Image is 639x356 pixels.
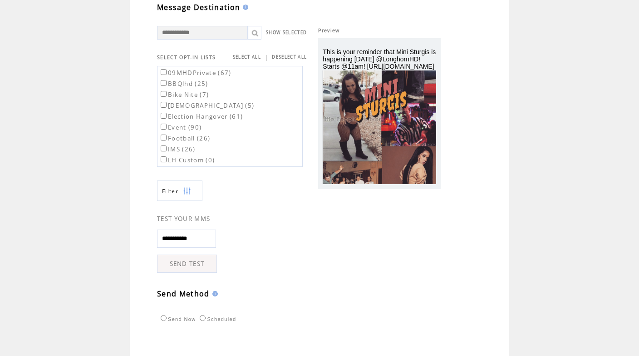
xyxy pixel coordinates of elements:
[158,316,196,322] label: Send Now
[159,69,231,77] label: 09MHDPrivate (67)
[157,289,210,299] span: Send Method
[159,90,209,99] label: Bike Nite (7)
[161,135,167,140] input: Football (26)
[265,53,268,61] span: |
[197,316,236,322] label: Scheduled
[233,54,261,60] a: SELECT ALL
[200,315,206,321] input: Scheduled
[161,102,167,108] input: [DEMOGRAPHIC_DATA] (5)
[157,215,210,223] span: TEST YOUR MMS
[157,54,216,60] span: SELECT OPT-IN LISTS
[159,134,210,142] label: Football (26)
[161,69,167,75] input: 09MHDPrivate (67)
[161,124,167,130] input: Event (90)
[323,48,436,70] span: This is your reminder that Mini Sturgis is happening [DATE] @LonghornHD! Starts @11am! [URL][DOMA...
[159,112,243,120] label: Election Hangover (61)
[240,5,248,10] img: help.gif
[161,113,167,119] input: Election Hangover (61)
[157,2,240,12] span: Message Destination
[318,27,339,34] span: Preview
[272,54,307,60] a: DESELECT ALL
[159,156,215,164] label: LH Custom (0)
[159,145,196,153] label: IMS (26)
[161,145,167,151] input: IMS (26)
[161,80,167,86] input: BBQlhd (25)
[161,315,167,321] input: Send Now
[161,156,167,162] input: LH Custom (0)
[210,291,218,296] img: help.gif
[159,80,208,88] label: BBQlhd (25)
[159,123,202,131] label: Event (90)
[157,255,217,273] a: SEND TEST
[162,187,178,195] span: Show filters
[157,181,202,201] a: Filter
[159,101,254,110] label: [DEMOGRAPHIC_DATA] (5)
[266,30,307,35] a: SHOW SELECTED
[161,91,167,97] input: Bike Nite (7)
[183,181,191,201] img: filters.png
